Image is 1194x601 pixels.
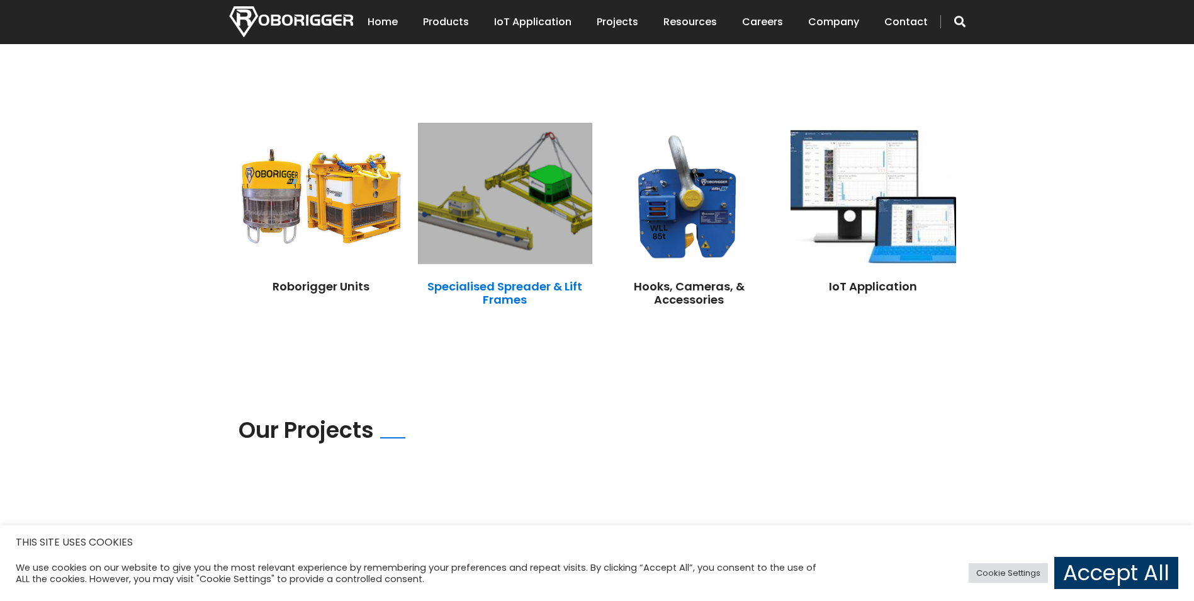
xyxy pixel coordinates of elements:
[884,3,928,42] a: Contact
[423,3,469,42] a: Products
[663,3,717,42] a: Resources
[634,278,745,308] a: Hooks, Cameras, & Accessories
[829,278,917,294] a: IoT Application
[16,534,1178,551] h5: THIS SITE USES COOKIES
[368,3,398,42] a: Home
[229,6,353,37] img: Nortech
[427,278,582,308] a: Specialised Spreader & Lift Frames
[808,3,859,42] a: Company
[969,563,1048,583] a: Cookie Settings
[1054,557,1178,589] a: Accept All
[742,3,783,42] a: Careers
[273,278,369,294] a: Roborigger Units
[16,562,830,585] div: We use cookies on our website to give you the most relevant experience by remembering your prefer...
[597,3,638,42] a: Projects
[494,3,572,42] a: IoT Application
